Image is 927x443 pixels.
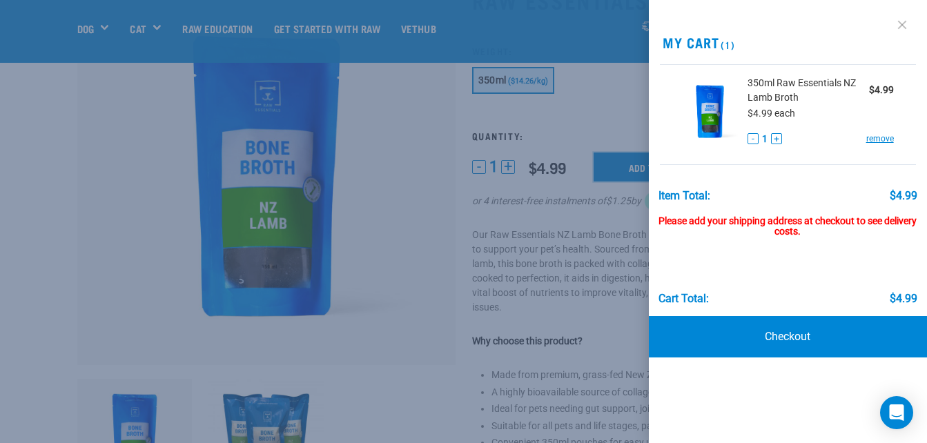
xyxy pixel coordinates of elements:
[748,108,796,119] span: $4.99 each
[890,190,917,202] div: $4.99
[682,76,738,147] img: Raw Essentials NZ Lamb Broth
[719,42,735,47] span: (1)
[880,396,913,429] div: Open Intercom Messenger
[763,132,768,146] span: 1
[869,84,894,95] strong: $4.99
[748,133,759,144] button: -
[658,202,918,238] div: Please add your shipping address at checkout to see delivery costs.
[890,293,917,305] div: $4.99
[772,133,783,144] button: +
[658,293,709,305] div: Cart total:
[748,76,869,105] span: 350ml Raw Essentials NZ Lamb Broth
[649,316,927,357] a: Checkout
[866,132,894,145] a: remove
[658,190,710,202] div: Item Total:
[649,35,927,50] h2: My Cart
